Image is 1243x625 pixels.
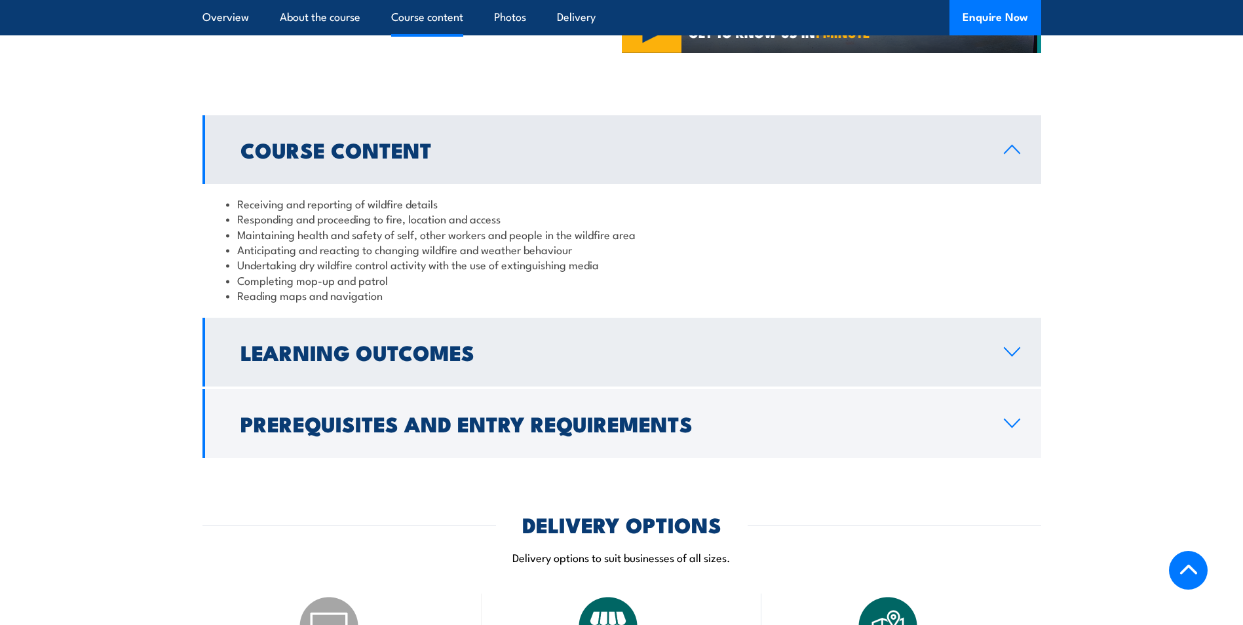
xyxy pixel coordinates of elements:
li: Completing mop-up and patrol [226,273,1018,288]
a: Prerequisites and Entry Requirements [202,389,1041,458]
p: Delivery options to suit businesses of all sizes. [202,550,1041,565]
h2: DELIVERY OPTIONS [522,515,721,533]
li: Receiving and reporting of wildfire details [226,196,1018,211]
a: Course Content [202,115,1041,184]
a: Learning Outcomes [202,318,1041,387]
h2: Prerequisites and Entry Requirements [240,414,983,432]
h2: Learning Outcomes [240,343,983,361]
li: Reading maps and navigation [226,288,1018,303]
li: Responding and proceeding to fire, location and access [226,211,1018,226]
li: Maintaining health and safety of self, other workers and people in the wildfire area [226,227,1018,242]
li: Undertaking dry wildfire control activity with the use of extinguishing media [226,257,1018,272]
h2: Course Content [240,140,983,159]
li: Anticipating and reacting to changing wildfire and weather behaviour [226,242,1018,257]
span: GET TO KNOW US IN [689,27,870,39]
